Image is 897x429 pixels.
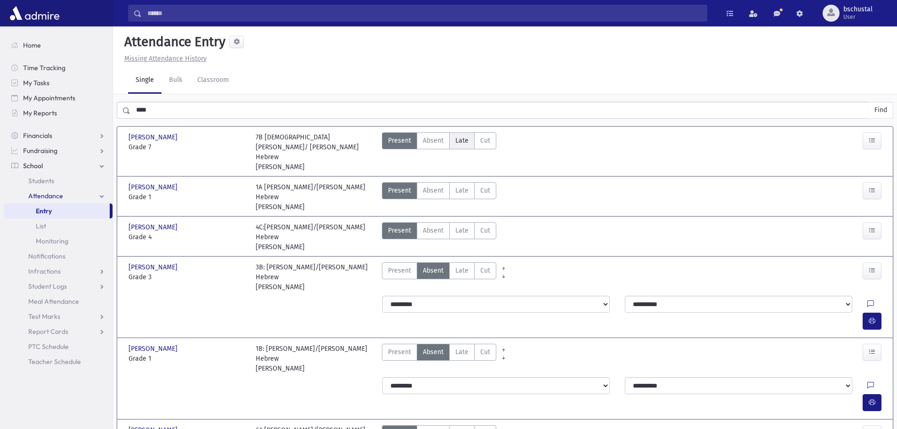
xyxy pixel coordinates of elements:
a: Monitoring [4,234,113,249]
span: Present [388,347,411,357]
img: AdmirePro [8,4,62,23]
button: Find [869,102,893,118]
a: Home [4,38,113,53]
span: Absent [423,136,444,146]
div: AttTypes [382,344,496,373]
span: Present [388,226,411,235]
span: My Reports [23,109,57,117]
span: List [36,222,46,230]
span: bschustal [843,6,873,13]
span: [PERSON_NAME] [129,262,179,272]
a: Single [128,67,162,94]
div: 1B: [PERSON_NAME]/[PERSON_NAME] Hebrew [PERSON_NAME] [256,344,373,373]
span: Grade 7 [129,142,246,152]
span: Absent [423,226,444,235]
span: Report Cards [28,327,68,336]
span: PTC Schedule [28,342,69,351]
span: Present [388,266,411,275]
u: Missing Attendance History [124,55,207,63]
span: Test Marks [28,312,60,321]
a: Missing Attendance History [121,55,207,63]
span: Grade 3 [129,272,246,282]
span: Grade 1 [129,354,246,364]
a: Time Tracking [4,60,113,75]
span: [PERSON_NAME] [129,132,179,142]
div: AttTypes [382,262,496,292]
a: Notifications [4,249,113,264]
span: Meal Attendance [28,297,79,306]
span: Grade 1 [129,192,246,202]
span: Absent [423,347,444,357]
span: Notifications [28,252,65,260]
span: Late [455,186,469,195]
div: 3B: [PERSON_NAME]/[PERSON_NAME] Hebrew [PERSON_NAME] [256,262,373,292]
a: PTC Schedule [4,339,113,354]
span: Late [455,266,469,275]
span: Cut [480,186,490,195]
a: Report Cards [4,324,113,339]
div: 4C:[PERSON_NAME]/[PERSON_NAME] Hebrew [PERSON_NAME] [256,222,373,252]
a: Attendance [4,188,113,203]
span: [PERSON_NAME] [129,344,179,354]
span: Infractions [28,267,61,275]
span: Teacher Schedule [28,357,81,366]
span: My Appointments [23,94,75,102]
span: Cut [480,347,490,357]
span: User [843,13,873,21]
span: Financials [23,131,52,140]
a: Students [4,173,113,188]
div: 1A [PERSON_NAME]/[PERSON_NAME] Hebrew [PERSON_NAME] [256,182,373,212]
span: Cut [480,226,490,235]
input: Search [142,5,707,22]
span: My Tasks [23,79,49,87]
a: Bulk [162,67,190,94]
span: [PERSON_NAME] [129,182,179,192]
span: Student Logs [28,282,67,291]
span: Students [28,177,54,185]
span: Entry [36,207,52,215]
a: Test Marks [4,309,113,324]
a: My Reports [4,105,113,121]
div: 7B [DEMOGRAPHIC_DATA][PERSON_NAME]/ [PERSON_NAME] Hebrew [PERSON_NAME] [256,132,373,172]
span: Present [388,186,411,195]
span: Grade 4 [129,232,246,242]
a: Student Logs [4,279,113,294]
span: [PERSON_NAME] [129,222,179,232]
a: Entry [4,203,110,219]
span: Attendance [28,192,63,200]
a: Fundraising [4,143,113,158]
a: Meal Attendance [4,294,113,309]
a: My Tasks [4,75,113,90]
a: My Appointments [4,90,113,105]
span: Fundraising [23,146,57,155]
span: School [23,162,43,170]
span: Cut [480,266,490,275]
span: Time Tracking [23,64,65,72]
h5: Attendance Entry [121,34,226,50]
div: AttTypes [382,182,496,212]
span: Cut [480,136,490,146]
a: Infractions [4,264,113,279]
a: Classroom [190,67,236,94]
span: Late [455,136,469,146]
div: AttTypes [382,132,496,172]
span: Present [388,136,411,146]
a: List [4,219,113,234]
a: School [4,158,113,173]
a: Teacher Schedule [4,354,113,369]
span: Home [23,41,41,49]
span: Absent [423,266,444,275]
div: AttTypes [382,222,496,252]
span: Absent [423,186,444,195]
span: Late [455,347,469,357]
a: Financials [4,128,113,143]
span: Late [455,226,469,235]
span: Monitoring [36,237,68,245]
